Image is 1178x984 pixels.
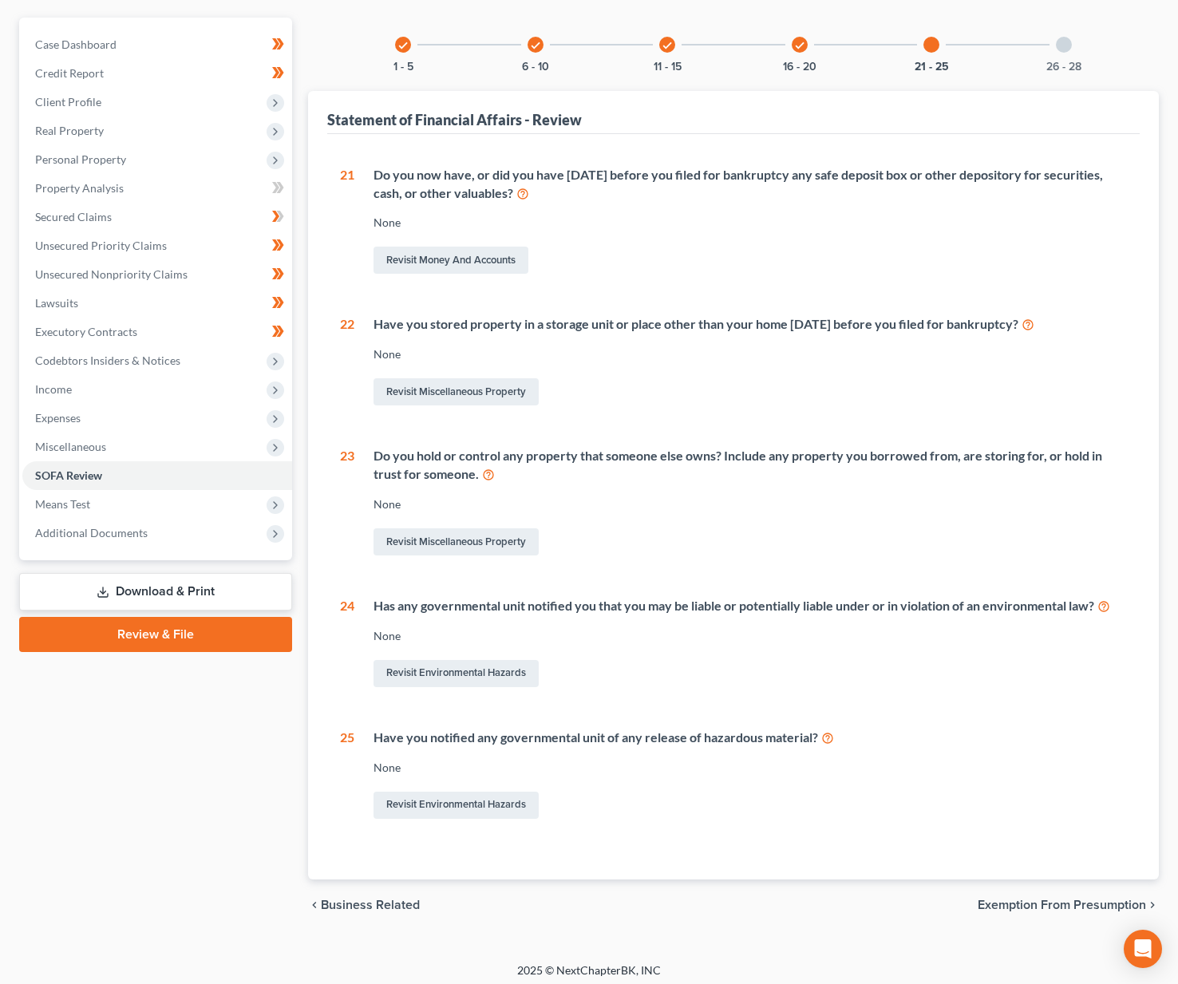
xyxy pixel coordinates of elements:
[22,59,292,88] a: Credit Report
[35,267,188,281] span: Unsecured Nonpriority Claims
[1046,61,1081,73] button: 26 - 28
[915,61,949,73] button: 21 - 25
[662,40,673,51] i: check
[327,110,582,129] div: Statement of Financial Affairs - Review
[22,260,292,289] a: Unsecured Nonpriority Claims
[35,239,167,252] span: Unsecured Priority Claims
[35,382,72,396] span: Income
[374,247,528,274] a: Revisit Money and Accounts
[308,899,420,911] button: chevron_left Business Related
[374,528,539,555] a: Revisit Miscellaneous Property
[374,447,1127,484] div: Do you hold or control any property that someone else owns? Include any property you borrowed fro...
[19,617,292,652] a: Review & File
[35,296,78,310] span: Lawsuits
[35,38,117,51] span: Case Dashboard
[374,496,1127,512] div: None
[35,181,124,195] span: Property Analysis
[374,729,1127,747] div: Have you notified any governmental unit of any release of hazardous material?
[22,174,292,203] a: Property Analysis
[22,318,292,346] a: Executory Contracts
[35,66,104,80] span: Credit Report
[35,526,148,539] span: Additional Documents
[794,40,805,51] i: check
[340,597,354,690] div: 24
[22,461,292,490] a: SOFA Review
[783,61,816,73] button: 16 - 20
[654,61,682,73] button: 11 - 15
[35,210,112,223] span: Secured Claims
[340,729,354,822] div: 25
[22,231,292,260] a: Unsecured Priority Claims
[522,61,549,73] button: 6 - 10
[530,40,541,51] i: check
[19,573,292,611] a: Download & Print
[340,447,354,559] div: 23
[308,899,321,911] i: chevron_left
[22,203,292,231] a: Secured Claims
[978,899,1159,911] button: Exemption from Presumption chevron_right
[35,497,90,511] span: Means Test
[22,30,292,59] a: Case Dashboard
[393,61,413,73] button: 1 - 5
[1146,899,1159,911] i: chevron_right
[374,315,1127,334] div: Have you stored property in a storage unit or place other than your home [DATE] before you filed ...
[340,315,354,409] div: 22
[35,325,137,338] span: Executory Contracts
[978,899,1146,911] span: Exemption from Presumption
[374,215,1127,231] div: None
[35,95,101,109] span: Client Profile
[374,597,1127,615] div: Has any governmental unit notified you that you may be liable or potentially liable under or in v...
[35,440,106,453] span: Miscellaneous
[1124,930,1162,968] div: Open Intercom Messenger
[22,289,292,318] a: Lawsuits
[35,152,126,166] span: Personal Property
[374,792,539,819] a: Revisit Environmental Hazards
[374,378,539,405] a: Revisit Miscellaneous Property
[340,166,354,278] div: 21
[35,124,104,137] span: Real Property
[397,40,409,51] i: check
[35,354,180,367] span: Codebtors Insiders & Notices
[374,760,1127,776] div: None
[374,166,1127,203] div: Do you now have, or did you have [DATE] before you filed for bankruptcy any safe deposit box or o...
[374,628,1127,644] div: None
[374,346,1127,362] div: None
[35,468,102,482] span: SOFA Review
[374,660,539,687] a: Revisit Environmental Hazards
[321,899,420,911] span: Business Related
[35,411,81,425] span: Expenses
